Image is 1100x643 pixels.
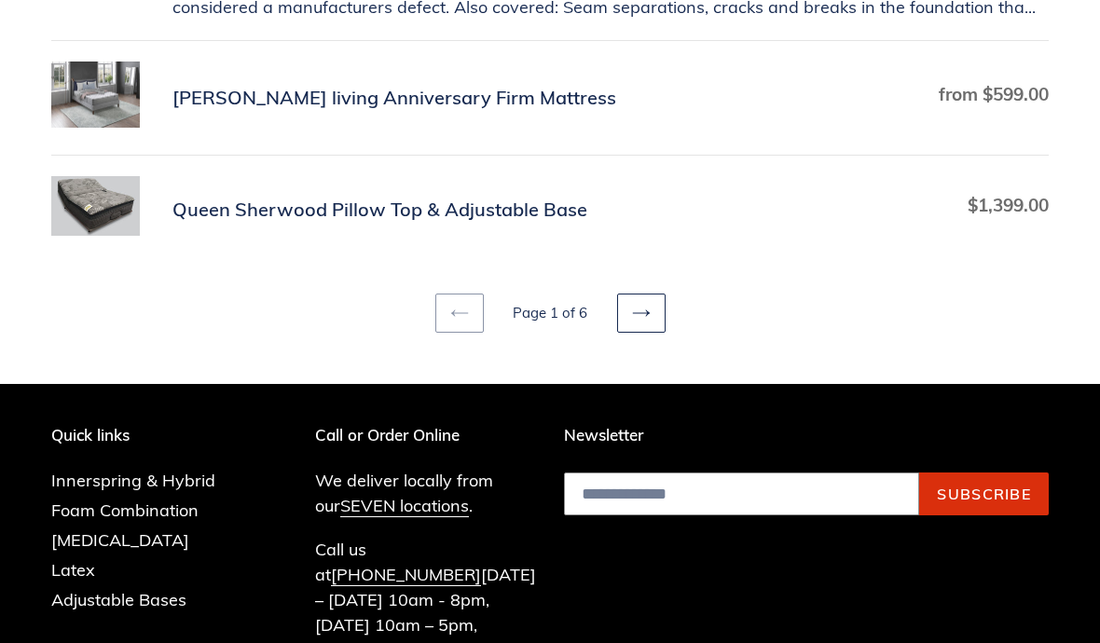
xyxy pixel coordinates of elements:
[51,529,189,551] a: [MEDICAL_DATA]
[51,499,199,521] a: Foam Combination
[564,426,1049,445] p: Newsletter
[488,303,613,324] li: Page 1 of 6
[51,62,1049,135] a: Scott living Anniversary Firm Mattress
[51,426,243,445] p: Quick links
[315,468,537,518] p: We deliver locally from our .
[564,472,919,515] input: Email address
[937,485,1031,503] span: Subscribe
[51,559,95,581] a: Latex
[340,495,469,517] a: SEVEN locations
[315,426,537,445] p: Call or Order Online
[51,470,215,491] a: Innerspring & Hybrid
[51,589,186,610] a: Adjustable Bases
[51,176,1049,242] a: Queen Sherwood Pillow Top & Adjustable Base
[919,472,1049,515] button: Subscribe
[331,564,481,586] a: [PHONE_NUMBER]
